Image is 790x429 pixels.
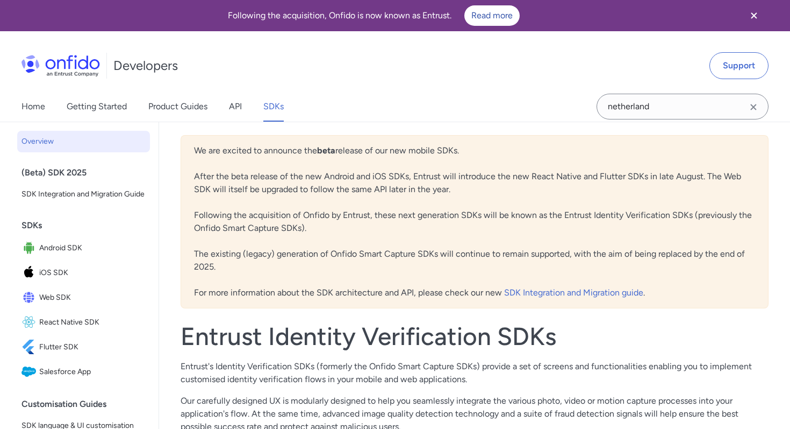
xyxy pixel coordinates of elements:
[21,393,154,415] div: Customisation Guides
[181,135,769,308] div: We are excited to announce the release of our new mobile SDKs. After the beta release of the new ...
[317,145,335,156] b: beta
[17,236,150,260] a: IconAndroid SDKAndroid SDK
[21,162,154,184] div: (Beta) SDK 2025
[21,340,39,355] img: IconFlutter SDK
[39,265,146,280] span: iOS SDK
[17,131,150,152] a: Overview
[17,286,150,310] a: IconWeb SDKWeb SDK
[709,52,769,79] a: Support
[181,321,769,351] h1: Entrust Identity Verification SDKs
[748,9,760,22] svg: Close banner
[21,135,146,148] span: Overview
[21,265,39,280] img: IconiOS SDK
[747,101,760,114] svg: Clear search field button
[21,55,100,76] img: Onfido Logo
[229,92,242,122] a: API
[21,215,154,236] div: SDKs
[39,241,146,256] span: Android SDK
[734,2,774,29] button: Close banner
[39,340,146,355] span: Flutter SDK
[17,360,150,384] a: IconSalesforce AppSalesforce App
[597,94,769,119] input: Onfido search input field
[504,287,643,298] a: SDK Integration and Migration guide
[181,360,769,386] p: Entrust's Identity Verification SDKs (formerly the Onfido Smart Capture SDKs) provide a set of sc...
[39,290,146,305] span: Web SDK
[17,335,150,359] a: IconFlutter SDKFlutter SDK
[21,92,45,122] a: Home
[17,184,150,205] a: SDK Integration and Migration Guide
[21,315,39,330] img: IconReact Native SDK
[148,92,207,122] a: Product Guides
[67,92,127,122] a: Getting Started
[464,5,520,26] a: Read more
[17,311,150,334] a: IconReact Native SDKReact Native SDK
[17,261,150,285] a: IconiOS SDKiOS SDK
[39,315,146,330] span: React Native SDK
[13,5,734,26] div: Following the acquisition, Onfido is now known as Entrust.
[21,188,146,201] span: SDK Integration and Migration Guide
[21,290,39,305] img: IconWeb SDK
[263,92,284,122] a: SDKs
[113,57,178,74] h1: Developers
[21,241,39,256] img: IconAndroid SDK
[21,364,39,379] img: IconSalesforce App
[39,364,146,379] span: Salesforce App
